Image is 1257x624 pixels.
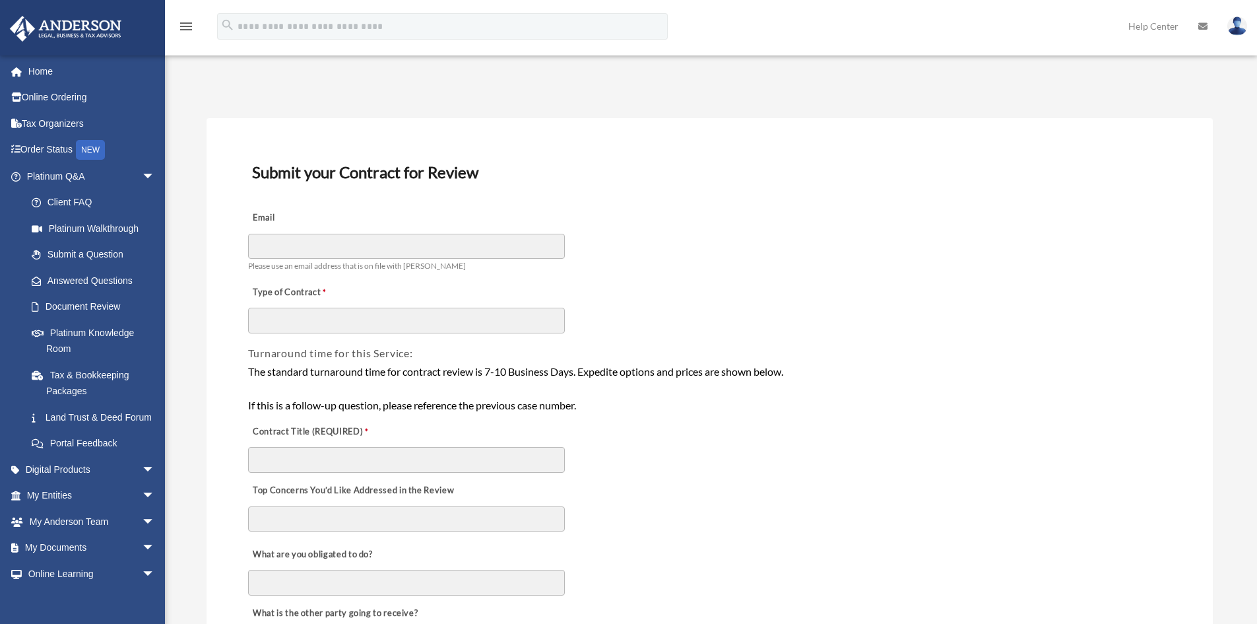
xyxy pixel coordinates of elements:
[248,283,380,302] label: Type of Contract
[142,483,168,510] span: arrow_drop_down
[9,85,175,111] a: Online Ordering
[9,508,175,535] a: My Anderson Teamarrow_drop_down
[248,363,1171,414] div: The standard turnaround time for contract review is 7-10 Business Days. Expedite options and pric...
[9,137,175,164] a: Order StatusNEW
[248,209,380,228] label: Email
[18,404,175,431] a: Land Trust & Deed Forum
[248,261,466,271] span: Please use an email address that is on file with [PERSON_NAME]
[142,456,168,483] span: arrow_drop_down
[18,362,175,404] a: Tax & Bookkeeping Packages
[248,347,413,359] span: Turnaround time for this Service:
[6,16,125,42] img: Anderson Advisors Platinum Portal
[18,267,175,294] a: Answered Questions
[18,190,175,216] a: Client FAQ
[18,431,175,457] a: Portal Feedback
[9,456,175,483] a: Digital Productsarrow_drop_down
[9,58,175,85] a: Home
[18,242,175,268] a: Submit a Question
[76,140,105,160] div: NEW
[142,508,168,536] span: arrow_drop_down
[220,18,235,32] i: search
[18,320,175,362] a: Platinum Knowledge Room
[18,294,168,320] a: Document Review
[142,163,168,190] span: arrow_drop_down
[1227,17,1247,36] img: User Pic
[248,481,458,500] label: Top Concerns You’d Like Addressed in the Review
[9,163,175,190] a: Platinum Q&Aarrow_drop_down
[9,483,175,509] a: My Entitiesarrow_drop_down
[178,23,194,34] a: menu
[9,561,175,587] a: Online Learningarrow_drop_down
[9,110,175,137] a: Tax Organizers
[248,545,380,564] label: What are you obligated to do?
[248,423,380,441] label: Contract Title (REQUIRED)
[9,535,175,561] a: My Documentsarrow_drop_down
[248,604,422,623] label: What is the other party going to receive?
[18,215,175,242] a: Platinum Walkthrough
[178,18,194,34] i: menu
[142,561,168,588] span: arrow_drop_down
[142,535,168,562] span: arrow_drop_down
[247,158,1173,186] h3: Submit your Contract for Review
